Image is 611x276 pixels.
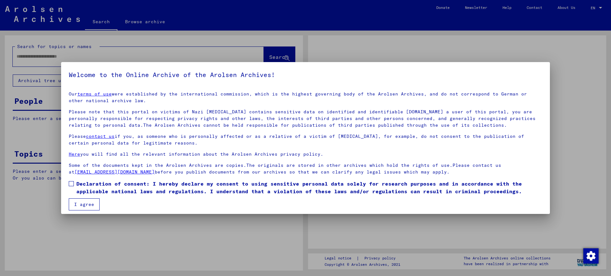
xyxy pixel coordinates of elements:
[583,248,599,264] img: Change consent
[69,133,542,146] p: Please if you, as someone who is personally affected or as a relative of a victim of [MEDICAL_DAT...
[69,91,542,104] p: Our were established by the international commission, which is the highest governing body of the ...
[69,198,100,210] button: I agree
[583,248,598,263] div: Change consent
[69,109,542,129] p: Please note that this portal on victims of Nazi [MEDICAL_DATA] contains sensitive data on identif...
[69,151,542,158] p: you will find all the relevant information about the Arolsen Archives privacy policy.
[74,169,155,175] a: [EMAIL_ADDRESS][DOMAIN_NAME]
[77,91,112,97] a: terms of use
[69,162,542,175] p: Some of the documents kept in the Arolsen Archives are copies.The originals are stored in other a...
[76,180,542,195] span: Declaration of consent: I hereby declare my consent to using sensitive personal data solely for r...
[69,151,80,157] a: Here
[86,133,115,139] a: contact us
[69,70,542,80] h5: Welcome to the Online Archive of the Arolsen Archives!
